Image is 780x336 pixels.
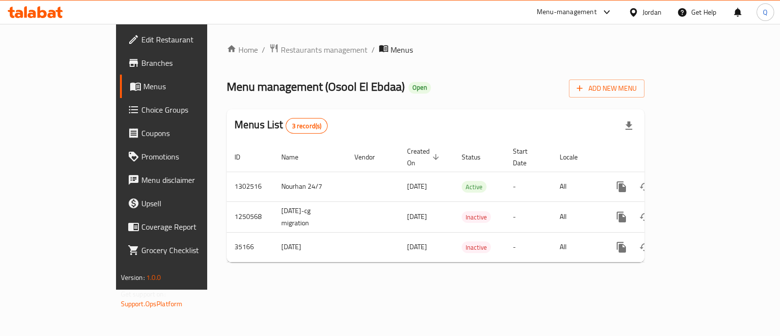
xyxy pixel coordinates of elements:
span: Coupons [141,127,238,139]
span: Created On [407,145,442,169]
button: Change Status [633,175,657,198]
div: Export file [617,114,641,138]
a: Coverage Report [120,215,246,238]
td: Nourhan 24/7 [273,172,347,201]
span: [DATE] [407,180,427,193]
span: Open [409,83,431,92]
span: Version: [121,271,145,284]
h2: Menus List [234,118,328,134]
span: Menu disclaimer [141,174,238,186]
td: All [552,201,602,232]
span: Choice Groups [141,104,238,116]
span: Grocery Checklist [141,244,238,256]
span: Locale [560,151,590,163]
td: - [505,232,552,262]
span: Start Date [513,145,540,169]
span: Branches [141,57,238,69]
span: Upsell [141,198,238,209]
span: [DATE] [407,240,427,253]
span: Get support on: [121,288,166,300]
span: Promotions [141,151,238,162]
a: Choice Groups [120,98,246,121]
div: Open [409,82,431,94]
a: Coupons [120,121,246,145]
div: Inactive [462,211,491,223]
button: more [610,236,633,259]
a: Support.OpsPlatform [121,297,183,310]
div: Total records count [286,118,328,134]
button: Change Status [633,236,657,259]
span: 3 record(s) [286,121,328,131]
a: Edit Restaurant [120,28,246,51]
a: Branches [120,51,246,75]
a: Menus [120,75,246,98]
span: Menu management ( Osool El Ebdaa ) [227,76,405,98]
td: 35166 [227,232,273,262]
th: Actions [602,142,711,172]
a: Grocery Checklist [120,238,246,262]
td: - [505,172,552,201]
span: Q [763,7,767,18]
span: Coverage Report [141,221,238,233]
span: Edit Restaurant [141,34,238,45]
span: Name [281,151,311,163]
a: Upsell [120,192,246,215]
span: Inactive [462,242,491,253]
span: Add New Menu [577,82,637,95]
button: more [610,175,633,198]
td: All [552,232,602,262]
td: 1302516 [227,172,273,201]
button: more [610,205,633,229]
span: [DATE] [407,210,427,223]
a: Restaurants management [269,43,368,56]
td: [DATE]-cg migration [273,201,347,232]
span: Menus [390,44,413,56]
button: Change Status [633,205,657,229]
li: / [371,44,375,56]
span: Inactive [462,212,491,223]
div: Inactive [462,241,491,253]
td: [DATE] [273,232,347,262]
td: 1250568 [227,201,273,232]
nav: breadcrumb [227,43,644,56]
span: Status [462,151,493,163]
td: - [505,201,552,232]
li: / [262,44,265,56]
button: Add New Menu [569,79,644,98]
span: Restaurants management [281,44,368,56]
span: 1.0.0 [146,271,161,284]
span: ID [234,151,253,163]
span: Vendor [354,151,388,163]
span: Menus [143,80,238,92]
div: Menu-management [537,6,597,18]
td: All [552,172,602,201]
a: Menu disclaimer [120,168,246,192]
table: enhanced table [227,142,711,262]
div: Jordan [643,7,662,18]
span: Active [462,181,487,193]
a: Promotions [120,145,246,168]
